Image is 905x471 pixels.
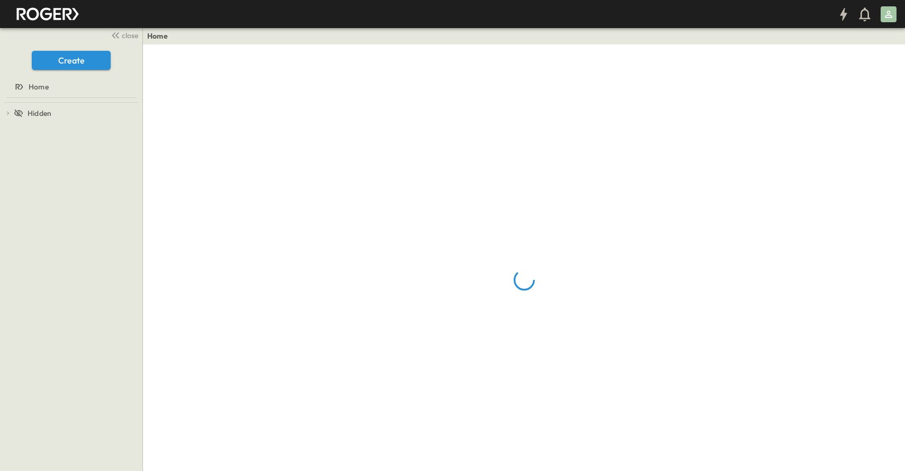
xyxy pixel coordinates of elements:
button: Create [32,51,111,70]
span: Hidden [28,108,51,119]
nav: breadcrumbs [147,31,174,41]
a: Home [147,31,168,41]
span: close [122,30,138,41]
span: Home [29,81,49,92]
button: close [106,28,140,42]
a: Home [2,79,138,94]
